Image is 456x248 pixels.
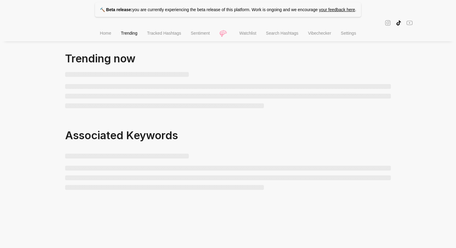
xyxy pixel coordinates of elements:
[100,7,132,12] strong: 🔨 Beta release:
[65,129,178,142] span: Associated Keywords
[95,2,361,17] p: you are currently experiencing the beta release of this platform. Work is ongoing and we encourage .
[266,31,298,36] span: Search Hashtags
[121,31,138,36] span: Trending
[407,19,413,26] span: youtube
[341,31,356,36] span: Settings
[308,31,331,36] span: Vibechecker
[65,52,135,65] span: Trending now
[147,31,181,36] span: Tracked Hashtags
[239,31,256,36] span: Watchlist
[100,31,111,36] span: Home
[385,19,391,26] span: instagram
[319,7,355,12] a: your feedback here
[191,31,210,36] span: Sentiment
